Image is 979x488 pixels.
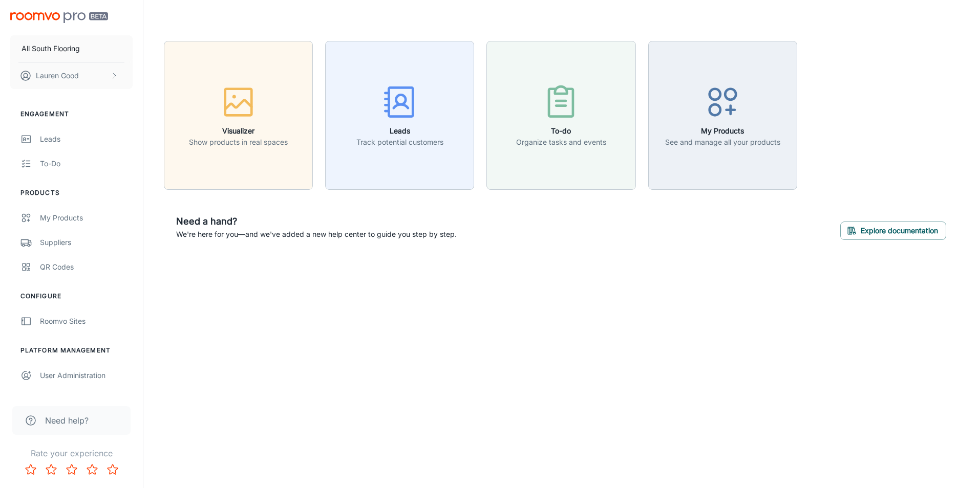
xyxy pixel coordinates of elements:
button: Lauren Good [10,62,133,89]
a: My ProductsSee and manage all your products [648,109,797,120]
p: All South Flooring [22,43,80,54]
p: Organize tasks and events [516,137,606,148]
a: To-doOrganize tasks and events [486,109,635,120]
p: Show products in real spaces [189,137,288,148]
h6: Visualizer [189,125,288,137]
div: Suppliers [40,237,133,248]
div: Leads [40,134,133,145]
a: Explore documentation [840,225,946,235]
button: VisualizerShow products in real spaces [164,41,313,190]
p: See and manage all your products [665,137,780,148]
h6: Need a hand? [176,214,457,229]
h6: To-do [516,125,606,137]
h6: My Products [665,125,780,137]
div: QR Codes [40,261,133,273]
p: Track potential customers [356,137,443,148]
p: We're here for you—and we've added a new help center to guide you step by step. [176,229,457,240]
p: Lauren Good [36,70,79,81]
button: My ProductsSee and manage all your products [648,41,797,190]
button: LeadsTrack potential customers [325,41,474,190]
button: All South Flooring [10,35,133,62]
img: Roomvo PRO Beta [10,12,108,23]
button: To-doOrganize tasks and events [486,41,635,190]
a: LeadsTrack potential customers [325,109,474,120]
div: To-do [40,158,133,169]
h6: Leads [356,125,443,137]
button: Explore documentation [840,221,946,240]
div: My Products [40,212,133,224]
